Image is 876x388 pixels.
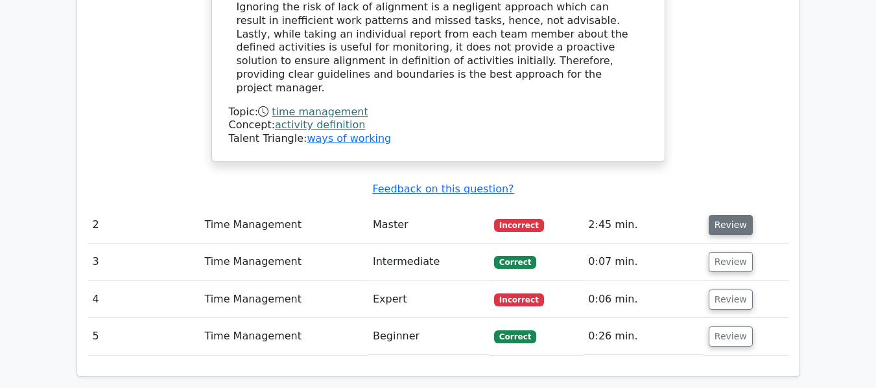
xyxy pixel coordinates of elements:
div: Talent Triangle: [229,106,648,146]
td: Intermediate [368,244,489,280]
a: time management [272,106,368,118]
td: Beginner [368,318,489,355]
span: Incorrect [494,293,544,306]
a: activity definition [275,119,365,131]
button: Review [709,215,753,235]
td: Time Management [199,207,368,244]
td: 5 [88,318,200,355]
a: Feedback on this question? [372,183,514,195]
td: Time Management [199,281,368,318]
div: Concept: [229,119,648,132]
button: Review [709,252,753,272]
td: Time Management [199,318,368,355]
td: Expert [368,281,489,318]
button: Review [709,326,753,347]
td: 0:07 min. [583,244,704,280]
div: Topic: [229,106,648,119]
a: ways of working [307,132,391,144]
td: Time Management [199,244,368,280]
td: 2 [88,207,200,244]
span: Correct [494,330,536,343]
button: Review [709,290,753,310]
td: 0:26 min. [583,318,704,355]
td: 2:45 min. [583,207,704,244]
td: 0:06 min. [583,281,704,318]
td: Master [368,207,489,244]
td: 3 [88,244,200,280]
span: Correct [494,256,536,269]
span: Incorrect [494,219,544,232]
td: 4 [88,281,200,318]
